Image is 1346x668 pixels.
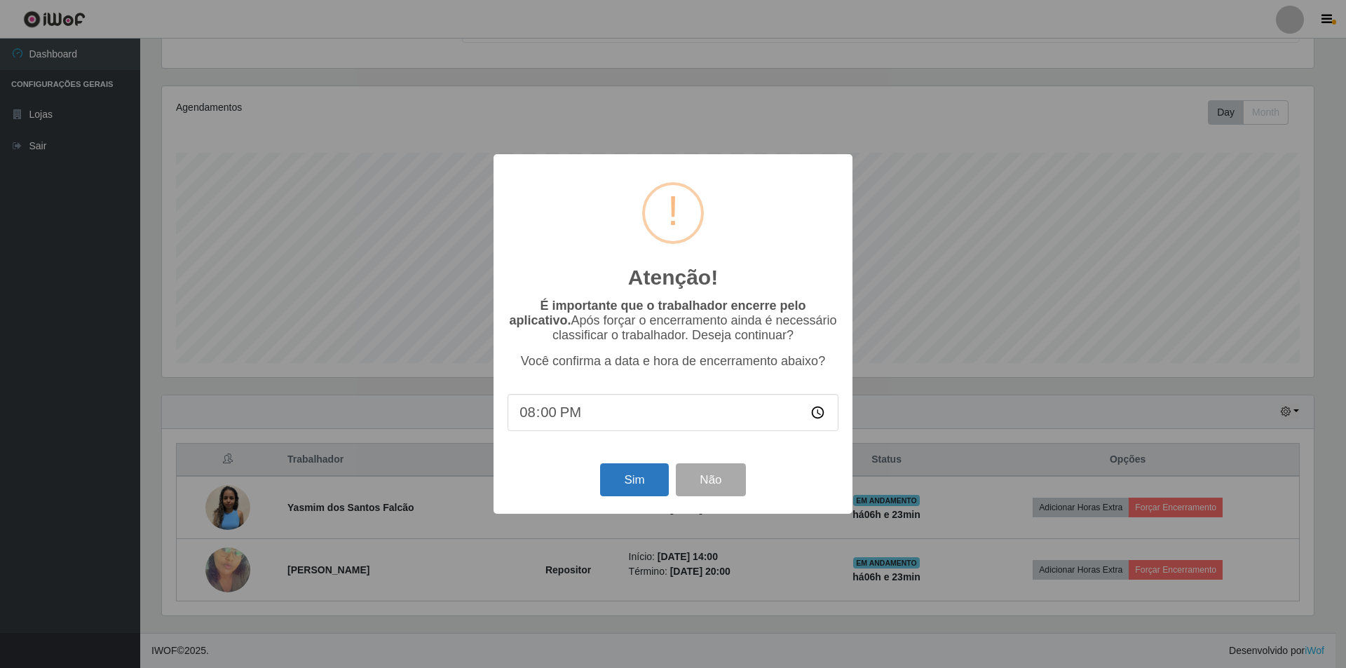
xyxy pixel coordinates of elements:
[628,265,718,290] h2: Atenção!
[600,463,668,496] button: Sim
[509,299,805,327] b: É importante que o trabalhador encerre pelo aplicativo.
[508,299,838,343] p: Após forçar o encerramento ainda é necessário classificar o trabalhador. Deseja continuar?
[508,354,838,369] p: Você confirma a data e hora de encerramento abaixo?
[676,463,745,496] button: Não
